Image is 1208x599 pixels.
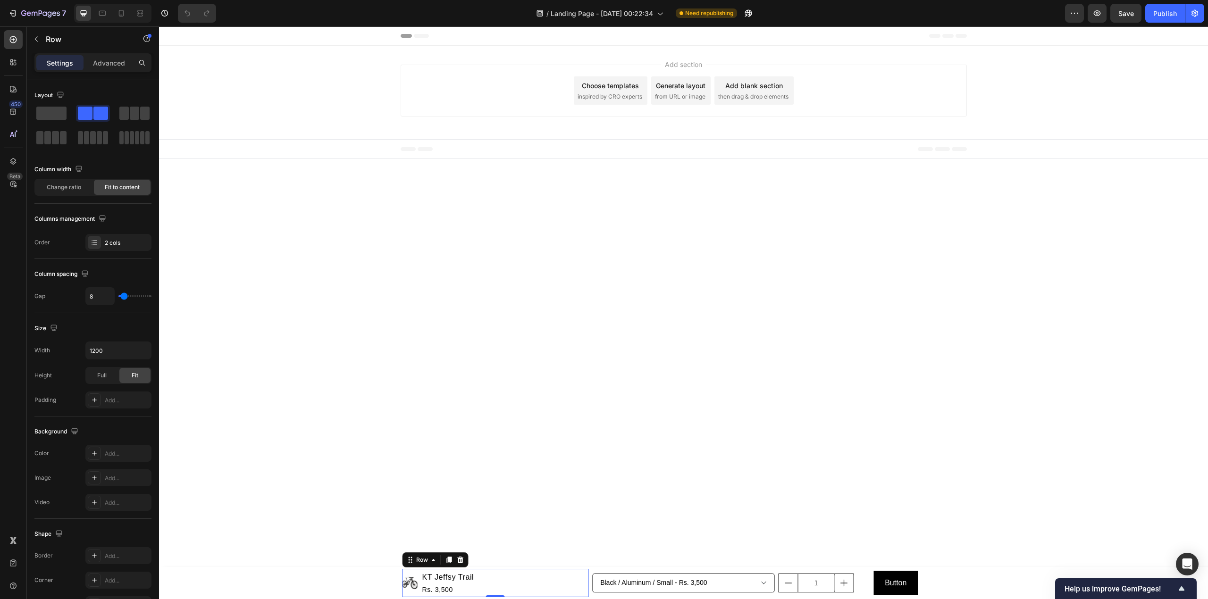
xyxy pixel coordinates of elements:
[34,213,108,225] div: Columns management
[4,4,70,23] button: 7
[47,58,73,68] p: Settings
[34,238,50,247] div: Order
[639,548,676,566] input: quantity
[159,26,1208,599] iframe: Design area
[34,89,66,102] div: Layout
[34,449,49,458] div: Color
[34,551,53,560] div: Border
[105,449,149,458] div: Add...
[34,346,50,355] div: Width
[559,66,629,75] span: then drag & drop elements
[62,8,66,19] p: 7
[1176,553,1199,575] div: Open Intercom Messenger
[34,498,50,507] div: Video
[34,292,45,300] div: Gap
[105,396,149,405] div: Add...
[34,268,91,281] div: Column spacing
[86,288,114,305] input: Auto
[726,550,747,564] p: Button
[546,8,549,18] span: /
[419,66,483,75] span: inspired by CRO experts
[262,557,316,569] div: Rs. 3,500
[97,371,107,380] span: Full
[105,474,149,483] div: Add...
[497,54,546,64] div: Generate layout
[676,548,695,566] button: increment
[93,58,125,68] p: Advanced
[105,576,149,585] div: Add...
[105,239,149,247] div: 2 cols
[105,499,149,507] div: Add...
[47,183,81,191] span: Change ratio
[178,4,216,23] div: Undo/Redo
[566,54,624,64] div: Add blank section
[496,66,546,75] span: from URL or image
[86,342,151,359] input: Auto
[132,371,138,380] span: Fit
[1145,4,1185,23] button: Publish
[551,8,653,18] span: Landing Page - [DATE] 00:22:34
[423,54,480,64] div: Choose templates
[1153,8,1177,18] div: Publish
[1065,583,1187,594] button: Show survey - Help us improve GemPages!
[34,425,80,438] div: Background
[262,544,316,557] h1: KT Jeffsy Trail
[1110,4,1141,23] button: Save
[1118,9,1134,17] span: Save
[34,528,65,541] div: Shape
[1065,584,1176,593] span: Help us improve GemPages!
[502,33,547,43] span: Add section
[685,9,733,17] span: Need republishing
[9,100,23,108] div: 450
[620,548,639,566] button: decrement
[105,552,149,560] div: Add...
[46,33,126,45] p: Row
[34,396,56,404] div: Padding
[34,576,53,584] div: Corner
[34,163,84,176] div: Column width
[34,371,52,380] div: Height
[714,544,759,569] a: Button
[255,529,271,538] div: Row
[34,474,51,482] div: Image
[105,183,140,191] span: Fit to content
[7,173,23,180] div: Beta
[34,322,59,335] div: Size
